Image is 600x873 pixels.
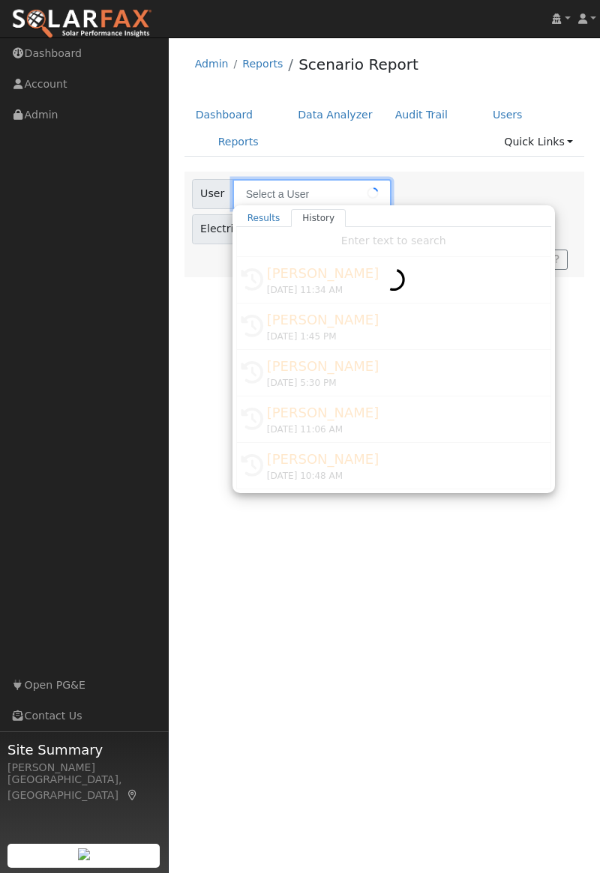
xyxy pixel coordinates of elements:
a: Admin [195,58,229,70]
a: Data Analyzer [286,101,384,129]
span: Site Summary [7,740,160,760]
span: Electricity Usage [192,214,298,244]
a: Results [236,209,292,227]
a: Dashboard [184,101,265,129]
a: Scenario Report [298,55,418,73]
img: SolarFax [11,8,152,40]
a: History [291,209,346,227]
img: retrieve [78,848,90,860]
a: Reports [242,58,283,70]
div: [GEOGRAPHIC_DATA], [GEOGRAPHIC_DATA] [7,772,160,803]
a: Map [126,789,139,801]
a: Quick Links [493,128,584,156]
a: Reports [207,128,270,156]
span: User [192,179,233,209]
input: Select a User [232,179,391,209]
div: [PERSON_NAME] [7,760,160,776]
a: Users [481,101,534,129]
a: Help Link [544,250,568,271]
a: Audit Trail [384,101,459,129]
